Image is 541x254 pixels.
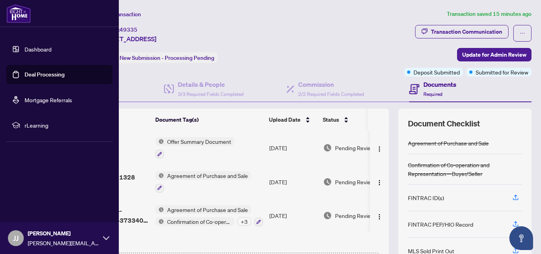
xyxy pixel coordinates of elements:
[423,80,456,89] h4: Documents
[164,137,234,146] span: Offer Summary Document
[509,226,533,250] button: Open asap
[373,141,386,154] button: Logo
[266,109,320,131] th: Upload Date
[335,211,375,220] span: Pending Review
[25,71,65,78] a: Deal Processing
[269,115,301,124] span: Upload Date
[28,239,99,247] span: [PERSON_NAME][EMAIL_ADDRESS][PERSON_NAME][DOMAIN_NAME]
[376,180,383,186] img: Logo
[323,115,339,124] span: Status
[155,137,164,146] img: Status Icon
[266,199,320,233] td: [DATE]
[323,143,332,152] img: Document Status
[99,11,141,18] span: View Transaction
[462,48,526,61] span: Update for Admin Review
[423,91,442,97] span: Required
[28,229,99,238] span: [PERSON_NAME]
[408,160,522,178] div: Confirmation of Co-operation and Representation—Buyer/Seller
[155,217,164,226] img: Status Icon
[155,171,251,193] button: Status IconAgreement of Purchase and Sale
[120,26,137,33] span: 49335
[164,217,234,226] span: Confirmation of Co-operation and Representation—Buyer/Seller
[178,80,244,89] h4: Details & People
[155,205,263,227] button: Status IconAgreement of Purchase and SaleStatus IconConfirmation of Co-operation and Representati...
[520,31,525,36] span: ellipsis
[323,211,332,220] img: Document Status
[476,68,528,76] span: Submitted for Review
[457,48,531,61] button: Update for Admin Review
[237,217,251,226] div: + 3
[155,137,234,159] button: Status IconOffer Summary Document
[152,109,266,131] th: Document Tag(s)
[164,205,251,214] span: Agreement of Purchase and Sale
[266,165,320,199] td: [DATE]
[25,96,72,103] a: Mortgage Referrals
[431,25,502,38] div: Transaction Communication
[178,91,244,97] span: 3/3 Required Fields Completed
[98,34,156,44] span: [STREET_ADDRESS]
[6,4,31,23] img: logo
[373,209,386,222] button: Logo
[373,176,386,188] button: Logo
[413,68,460,76] span: Deposit Submitted
[164,171,251,180] span: Agreement of Purchase and Sale
[408,139,489,147] div: Agreement of Purchase and Sale
[408,193,444,202] div: FINTRAC ID(s)
[376,214,383,220] img: Logo
[408,220,473,229] div: FINTRAC PEP/HIO Record
[376,146,383,152] img: Logo
[25,46,51,53] a: Dashboard
[298,80,364,89] h4: Commission
[13,233,19,244] span: JJ
[320,109,387,131] th: Status
[408,118,480,129] span: Document Checklist
[266,131,320,165] td: [DATE]
[120,54,214,61] span: New Submission - Processing Pending
[447,10,531,19] article: Transaction saved 15 minutes ago
[155,171,164,180] img: Status Icon
[323,178,332,186] img: Document Status
[155,205,164,214] img: Status Icon
[25,121,107,130] span: rLearning
[298,91,364,97] span: 2/2 Required Fields Completed
[335,178,375,186] span: Pending Review
[415,25,509,38] button: Transaction Communication
[98,52,217,63] div: Status:
[335,143,375,152] span: Pending Review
